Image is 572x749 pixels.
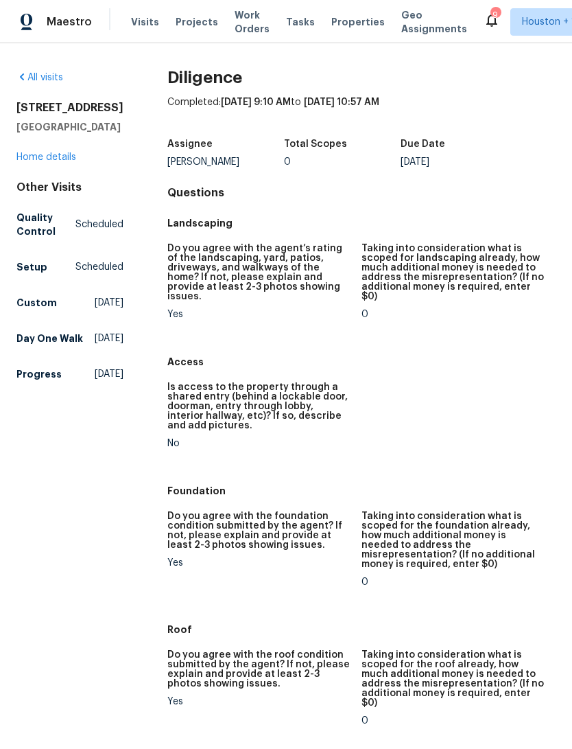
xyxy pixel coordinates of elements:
h5: Day One Walk [16,332,83,345]
a: Day One Walk[DATE] [16,326,123,351]
h5: [GEOGRAPHIC_DATA] [16,120,123,134]
div: [DATE] [401,157,517,167]
h5: Total Scopes [284,139,347,149]
div: [PERSON_NAME] [167,157,284,167]
span: Scheduled [75,218,123,231]
h5: Is access to the property through a shared entry (behind a lockable door, doorman, entry through ... [167,382,350,430]
div: 9 [490,8,500,22]
div: 0 [361,716,545,726]
h5: Do you agree with the roof condition submitted by the agent? If not, please explain and provide a... [167,650,350,689]
div: Completed: to [167,95,556,131]
h5: Setup [16,260,47,274]
h5: Do you agree with the foundation condition submitted by the agent? If not, please explain and pro... [167,511,350,550]
div: Other Visits [16,181,123,194]
div: Yes [167,310,350,319]
h5: Do you agree with the agent’s rating of the landscaping, yard, patios, driveways, and walkways of... [167,244,350,301]
h5: Due Date [401,139,445,149]
h5: Quality Control [16,211,75,238]
a: SetupScheduled [16,255,123,279]
span: Geo Assignments [401,8,467,36]
h5: Progress [16,367,62,381]
span: [DATE] 9:10 AM [221,97,291,107]
h2: [STREET_ADDRESS] [16,101,123,115]
h5: Access [167,355,556,369]
h5: Foundation [167,484,556,498]
span: [DATE] [95,367,123,381]
span: Maestro [47,15,92,29]
span: Work Orders [235,8,270,36]
div: Yes [167,558,350,568]
h5: Taking into consideration what is scoped for landscaping already, how much additional money is ne... [361,244,545,301]
span: Projects [176,15,218,29]
h5: Landscaping [167,216,556,230]
span: Scheduled [75,260,123,274]
div: 0 [361,310,545,319]
div: 0 [361,577,545,587]
a: Home details [16,152,76,162]
span: [DATE] 10:57 AM [304,97,379,107]
span: [DATE] [95,296,123,310]
a: Custom[DATE] [16,290,123,315]
span: [DATE] [95,332,123,345]
h2: Diligence [167,71,556,84]
h5: Roof [167,623,556,636]
h5: Taking into consideration what is scoped for the roof already, how much additional money is neede... [361,650,545,708]
a: Progress[DATE] [16,362,123,387]
div: No [167,439,350,448]
span: Visits [131,15,159,29]
div: 0 [284,157,401,167]
h5: Assignee [167,139,213,149]
span: Properties [331,15,385,29]
a: Quality ControlScheduled [16,205,123,244]
h4: Questions [167,186,556,200]
h5: Custom [16,296,57,310]
span: Tasks [286,17,315,27]
a: All visits [16,73,63,82]
h5: Taking into consideration what is scoped for the foundation already, how much additional money is... [361,511,545,569]
div: Yes [167,697,350,706]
